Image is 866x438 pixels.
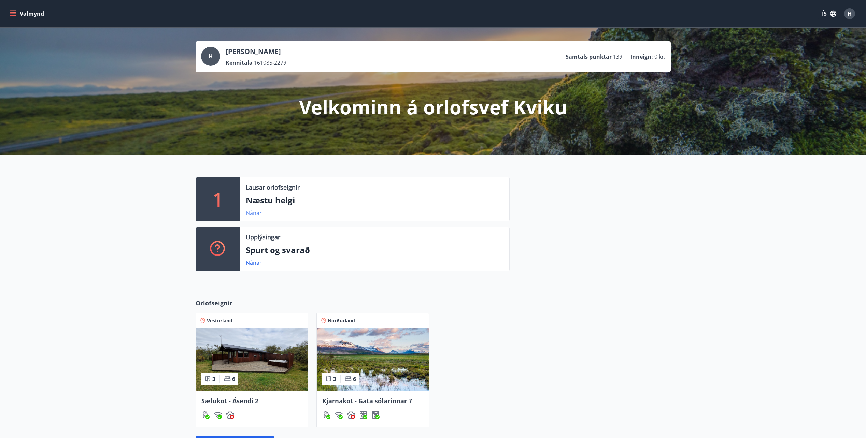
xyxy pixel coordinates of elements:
span: Sælukot - Ásendi 2 [201,397,258,405]
p: [PERSON_NAME] [226,47,286,56]
p: Lausar orlofseignir [246,183,300,192]
p: Samtals punktar [566,53,612,60]
span: 6 [232,375,235,383]
a: Nánar [246,209,262,217]
img: hddCLTAnxqFUMr1fxmbGG8zWilo2syolR0f9UjPn.svg [359,411,367,419]
p: Upplýsingar [246,233,280,242]
div: Gæludýr [347,411,355,419]
img: Paella dish [317,328,429,391]
p: Velkominn á orlofsvef Kviku [299,94,567,120]
div: Gasgrill [322,411,330,419]
img: HJRyFFsYp6qjeUYhR4dAD8CaCEsnIFYZ05miwXoh.svg [335,411,343,419]
span: 139 [613,53,622,60]
span: Kjarnakot - Gata sólarinnar 7 [322,397,412,405]
span: Vesturland [207,317,232,324]
p: Spurt og svarað [246,244,504,256]
div: Þvottavél [371,411,380,419]
div: Gæludýr [226,411,234,419]
div: Þráðlaust net [214,411,222,419]
p: Næstu helgi [246,194,504,206]
span: 3 [333,375,336,383]
span: 161085-2279 [254,59,286,67]
span: 3 [212,375,215,383]
span: Orlofseignir [196,298,232,307]
img: HJRyFFsYp6qjeUYhR4dAD8CaCEsnIFYZ05miwXoh.svg [214,411,222,419]
span: 6 [353,375,356,383]
span: H [209,53,213,60]
p: Inneign : [630,53,653,60]
div: Þurrkari [359,411,367,419]
span: 0 kr. [654,53,665,60]
img: pxcaIm5dSOV3FS4whs1soiYWTwFQvksT25a9J10C.svg [226,411,234,419]
p: Kennitala [226,59,253,67]
button: menu [8,8,47,20]
p: 1 [213,186,224,212]
span: H [848,10,852,17]
img: Paella dish [196,328,308,391]
img: ZXjrS3QKesehq6nQAPjaRuRTI364z8ohTALB4wBr.svg [201,411,210,419]
button: ÍS [818,8,840,20]
img: Dl16BY4EX9PAW649lg1C3oBuIaAsR6QVDQBO2cTm.svg [371,411,380,419]
button: H [841,5,858,22]
div: Gasgrill [201,411,210,419]
img: ZXjrS3QKesehq6nQAPjaRuRTI364z8ohTALB4wBr.svg [322,411,330,419]
img: pxcaIm5dSOV3FS4whs1soiYWTwFQvksT25a9J10C.svg [347,411,355,419]
a: Nánar [246,259,262,266]
div: Þráðlaust net [335,411,343,419]
span: Norðurland [328,317,355,324]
